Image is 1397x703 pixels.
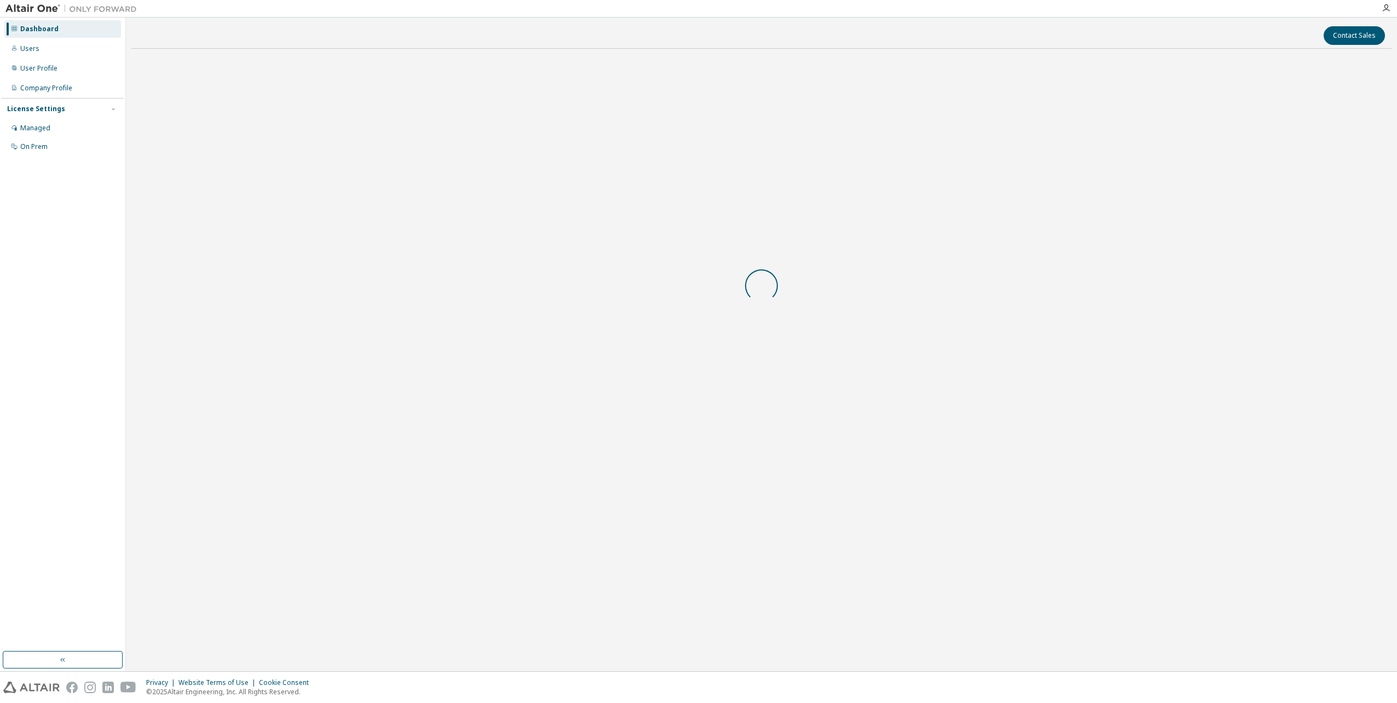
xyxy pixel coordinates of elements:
div: Cookie Consent [259,678,315,687]
div: Managed [20,124,50,132]
button: Contact Sales [1324,26,1385,45]
div: Dashboard [20,25,59,33]
img: Altair One [5,3,142,14]
div: License Settings [7,105,65,113]
div: User Profile [20,64,57,73]
img: altair_logo.svg [3,682,60,693]
div: On Prem [20,142,48,151]
div: Privacy [146,678,178,687]
div: Users [20,44,39,53]
img: linkedin.svg [102,682,114,693]
div: Company Profile [20,84,72,93]
div: Website Terms of Use [178,678,259,687]
img: instagram.svg [84,682,96,693]
img: facebook.svg [66,682,78,693]
p: © 2025 Altair Engineering, Inc. All Rights Reserved. [146,687,315,696]
img: youtube.svg [120,682,136,693]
